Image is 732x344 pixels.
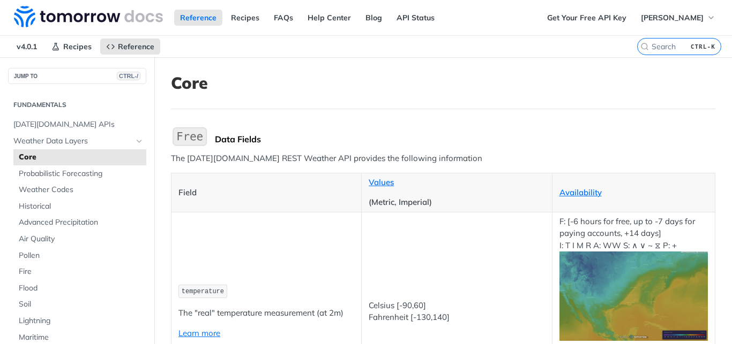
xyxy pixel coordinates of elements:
[13,198,146,215] a: Historical
[19,299,144,310] span: Soil
[635,10,721,26] button: [PERSON_NAME]
[19,185,144,195] span: Weather Codes
[182,288,224,295] span: temperature
[13,231,146,247] a: Air Quality
[369,196,544,209] p: (Metric, Imperial)
[13,215,146,231] a: Advanced Precipitation
[19,201,144,212] span: Historical
[19,217,144,228] span: Advanced Precipitation
[559,216,708,341] p: F: [-6 hours for free, up to -7 days for paying accounts, +14 days] I: T I M R A: WW S: ∧ ∨ ~ ⧖ P: +
[559,251,708,341] img: temperature
[178,328,220,338] a: Learn more
[171,73,715,93] h1: Core
[391,10,440,26] a: API Status
[171,152,715,165] p: The [DATE][DOMAIN_NAME] REST Weather API provides the following information
[100,39,160,55] a: Reference
[46,39,98,55] a: Recipes
[174,10,222,26] a: Reference
[13,280,146,296] a: Flood
[117,72,140,80] span: CTRL-/
[13,182,146,198] a: Weather Codes
[19,283,144,294] span: Flood
[8,68,146,84] button: JUMP TOCTRL-/
[19,250,144,261] span: Pollen
[13,296,146,312] a: Soil
[541,10,632,26] a: Get Your Free API Key
[360,10,388,26] a: Blog
[268,10,299,26] a: FAQs
[13,119,144,130] span: [DATE][DOMAIN_NAME] APIs
[559,290,708,300] span: Expand image
[19,266,144,277] span: Fire
[13,264,146,280] a: Fire
[135,137,144,146] button: Hide subpages for Weather Data Layers
[369,300,544,324] p: Celsius [-90,60] Fahrenheit [-130,140]
[178,307,354,319] p: The "real" temperature measurement (at 2m)
[8,133,146,149] a: Weather Data LayersHide subpages for Weather Data Layers
[8,117,146,133] a: [DATE][DOMAIN_NAME] APIs
[559,187,602,197] a: Availability
[225,10,265,26] a: Recipes
[118,42,154,51] span: Reference
[11,39,43,55] span: v4.0.1
[13,149,146,165] a: Core
[19,332,144,343] span: Maritime
[178,187,354,199] p: Field
[19,316,144,326] span: Lightning
[19,234,144,244] span: Air Quality
[13,136,132,147] span: Weather Data Layers
[13,166,146,182] a: Probabilistic Forecasting
[19,169,144,179] span: Probabilistic Forecasting
[640,42,649,51] svg: Search
[63,42,92,51] span: Recipes
[369,177,394,187] a: Values
[14,6,163,27] img: Tomorrow.io Weather API Docs
[688,41,718,52] kbd: CTRL-K
[641,13,704,22] span: [PERSON_NAME]
[19,152,144,163] span: Core
[215,134,715,144] div: Data Fields
[13,313,146,329] a: Lightning
[13,248,146,264] a: Pollen
[302,10,357,26] a: Help Center
[8,100,146,110] h2: Fundamentals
